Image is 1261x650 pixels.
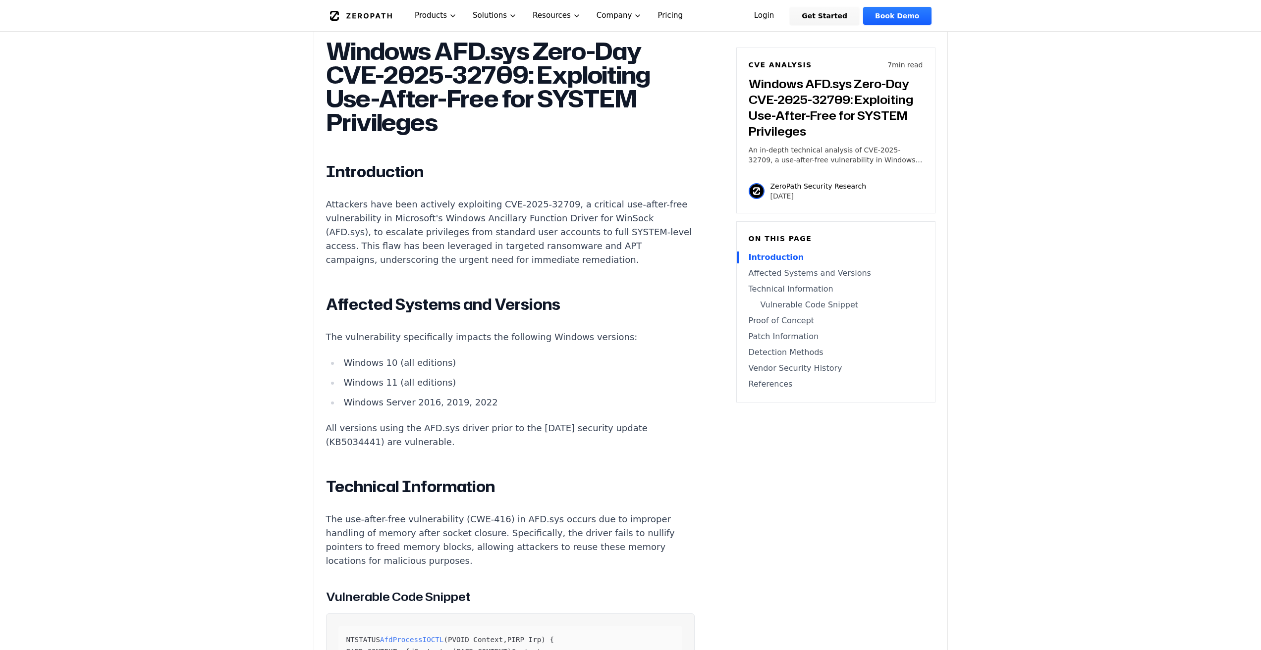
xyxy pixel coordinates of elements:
span: ( [443,636,448,644]
p: The use-after-free vulnerability (CWE-416) in AFD.sys occurs due to improper handling of memory a... [326,512,695,568]
a: References [749,378,923,390]
span: ) [541,636,546,644]
h2: Technical Information [326,477,695,497]
a: Patch Information [749,331,923,343]
li: Windows 11 (all editions) [340,376,695,390]
h3: Windows AFD.sys Zero-Day CVE-2025-32709: Exploiting Use-After-Free for SYSTEM Privileges [749,76,923,139]
p: 7 min read [887,60,923,70]
span: PIRP Irp [507,636,541,644]
p: All versions using the AFD.sys driver prior to the [DATE] security update (KB5034441) are vulnera... [326,421,695,449]
p: ZeroPath Security Research [770,181,867,191]
a: Introduction [749,251,923,263]
h6: On this page [749,234,923,244]
a: Proof of Concept [749,315,923,327]
a: Vendor Security History [749,362,923,374]
span: PVOID Context [448,636,503,644]
h1: Windows AFD.sys Zero-Day CVE-2025-32709: Exploiting Use-After-Free for SYSTEM Privileges [326,39,695,134]
p: The vulnerability specifically impacts the following Windows versions: [326,330,695,344]
h6: CVE Analysis [749,60,812,70]
span: AfdProcessIOCTL [380,636,443,644]
a: Login [742,7,786,25]
h3: Vulnerable Code Snippet [326,588,695,605]
a: Vulnerable Code Snippet [749,299,923,311]
li: Windows 10 (all editions) [340,356,695,370]
li: Windows Server 2016, 2019, 2022 [340,396,695,409]
a: Detection Methods [749,347,923,358]
span: , [503,636,507,644]
a: Book Demo [863,7,931,25]
p: An in-depth technical analysis of CVE-2025-32709, a use-after-free vulnerability in Windows Ancil... [749,145,923,165]
a: Affected Systems and Versions [749,267,923,279]
span: NTSTATUS [346,636,380,644]
a: Get Started [790,7,859,25]
h2: Introduction [326,162,695,182]
p: Attackers have been actively exploiting CVE-2025-32709, a critical use-after-free vulnerability i... [326,198,695,267]
h2: Affected Systems and Versions [326,295,695,314]
p: [DATE] [770,191,867,201]
span: { [549,636,554,644]
img: ZeroPath Security Research [749,183,765,199]
a: Technical Information [749,283,923,295]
